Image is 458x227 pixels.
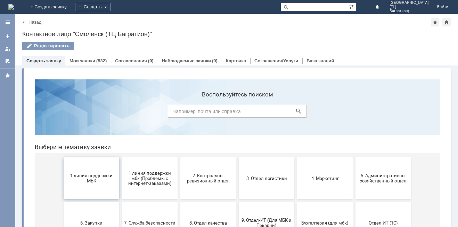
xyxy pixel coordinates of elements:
header: Выберите тематику заявки [6,70,411,77]
button: 8. Отдел качества [151,128,207,170]
span: [GEOGRAPHIC_DATA] [390,1,429,5]
button: Отдел-ИТ (Офис) [93,173,148,214]
button: Финансовый отдел [151,173,207,214]
a: База знаний [306,58,334,63]
a: Мои согласования [2,56,13,67]
div: (0) [148,58,154,63]
a: Мои заявки [69,58,95,63]
a: Перейти на домашнюю страницу [8,4,14,10]
a: Мои заявки [2,43,13,54]
button: 6. Закупки [34,128,90,170]
a: Наблюдаемые заявки [162,58,211,63]
button: Это соглашение не активно! [268,173,324,214]
button: 1 линия поддержки мбк (Проблемы с интернет-заказами) [93,84,148,125]
span: Расширенный поиск [349,3,356,10]
a: Назад [28,19,41,25]
input: Например, почта или справка [139,31,278,44]
span: Отдел-ИТ (Битрикс24 и CRM) [36,188,88,199]
button: Бухгалтерия (для мбк) [268,128,324,170]
button: 1 линия поддержки МБК [34,84,90,125]
a: Согласования [115,58,147,63]
button: Отдел ИТ (1С) [326,128,382,170]
div: (832) [96,58,107,63]
span: 8. Отдел качества [153,146,205,151]
button: 5. Административно-хозяйственный отдел [326,84,382,125]
a: Карточка [226,58,246,63]
span: Финансовый отдел [153,191,205,196]
span: 4. Маркетинг [270,102,321,107]
span: 1 линия поддержки мбк (Проблемы с интернет-заказами) [95,96,146,112]
div: Сделать домашней страницей [442,18,451,26]
span: Багратион) [390,9,429,13]
span: 2. Контрольно-ревизионный отдел [153,99,205,110]
a: Соглашения/Услуги [254,58,298,63]
button: [PERSON_NAME]. Услуги ИТ для МБК (оформляет L1) [326,173,382,214]
button: Отдел-ИТ (Битрикс24 и CRM) [34,173,90,214]
span: Бухгалтерия (для мбк) [270,146,321,151]
div: Создать [75,3,111,11]
span: 9. Отдел-ИТ (Для МБК и Пекарни) [212,144,263,154]
a: Создать заявку [26,58,61,63]
button: 2. Контрольно-ревизионный отдел [151,84,207,125]
button: 3. Отдел логистики [210,84,265,125]
span: (ТЦ [390,5,429,9]
div: (0) [212,58,218,63]
button: 7. Служба безопасности [93,128,148,170]
span: 5. Административно-хозяйственный отдел [328,99,380,110]
img: logo [8,4,14,10]
span: Франчайзинг [212,191,263,196]
span: [PERSON_NAME]. Услуги ИТ для МБК (оформляет L1) [328,186,380,201]
span: Это соглашение не активно! [270,188,321,199]
span: 3. Отдел логистики [212,102,263,107]
button: Франчайзинг [210,173,265,214]
label: Воспользуйтесь поиском [139,17,278,24]
button: 4. Маркетинг [268,84,324,125]
span: 1 линия поддержки МБК [36,99,88,110]
span: 6. Закупки [36,146,88,151]
span: Отдел ИТ (1С) [328,146,380,151]
span: 7. Служба безопасности [95,146,146,151]
span: Отдел-ИТ (Офис) [95,191,146,196]
div: Контактное лицо "Смоленск (ТЦ Багратион)" [22,31,451,38]
button: 9. Отдел-ИТ (Для МБК и Пекарни) [210,128,265,170]
div: Добавить в избранное [431,18,439,26]
a: Создать заявку [2,31,13,42]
